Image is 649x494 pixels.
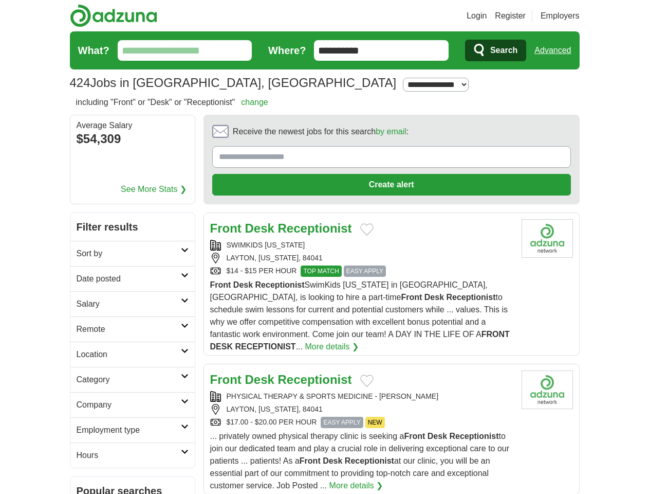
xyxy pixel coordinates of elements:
[300,456,321,465] strong: Front
[70,342,195,367] a: Location
[268,43,306,58] label: Where?
[77,323,181,336] h2: Remote
[522,370,573,409] img: Company logo
[495,10,526,22] a: Register
[255,280,305,289] strong: Receptionist
[77,449,181,462] h2: Hours
[210,373,352,386] a: Front Desk Receptionist
[70,367,195,392] a: Category
[360,223,374,236] button: Add to favorite jobs
[210,253,513,263] div: LAYTON, [US_STATE], 84041
[447,293,496,302] strong: Receptionist
[467,10,487,22] a: Login
[70,4,157,27] img: Adzuna logo
[77,374,181,386] h2: Category
[376,127,406,136] a: by email
[212,174,571,196] button: Create alert
[534,40,571,61] a: Advanced
[401,293,422,302] strong: Front
[77,298,181,310] h2: Salary
[345,456,394,465] strong: Receptionist
[522,219,573,258] img: Company logo
[77,348,181,361] h2: Location
[70,76,397,90] h1: Jobs in [GEOGRAPHIC_DATA], [GEOGRAPHIC_DATA]
[210,391,513,402] div: PHYSICAL THERAPY & SPORTS MEDICINE - [PERSON_NAME]
[77,130,189,148] div: $54,309
[210,404,513,415] div: LAYTON, [US_STATE], 84041
[77,273,181,285] h2: Date posted
[210,280,510,351] span: SwimKids [US_STATE] in [GEOGRAPHIC_DATA], [GEOGRAPHIC_DATA], is looking to hire a part-time to sc...
[428,432,447,440] strong: Desk
[245,221,274,235] strong: Desk
[210,373,242,386] strong: Front
[70,213,195,241] h2: Filter results
[404,432,425,440] strong: Front
[490,40,517,61] span: Search
[424,293,444,302] strong: Desk
[245,373,274,386] strong: Desk
[305,341,359,353] a: More details ❯
[329,480,383,492] a: More details ❯
[210,240,513,251] div: SWIMKIDS [US_STATE]
[278,221,352,235] strong: Receptionist
[210,417,513,428] div: $17.00 - $20.00 PER HOUR
[278,373,352,386] strong: Receptionist
[70,241,195,266] a: Sort by
[481,330,510,339] strong: FRONT
[210,221,352,235] a: Front Desk Receptionist
[77,424,181,436] h2: Employment type
[70,316,195,342] a: Remote
[321,417,363,428] span: EASY APPLY
[70,443,195,468] a: Hours
[365,417,385,428] span: NEW
[235,342,295,351] strong: RECEPTIONIST
[70,392,195,417] a: Company
[70,74,90,92] span: 424
[76,96,268,109] h2: including "Front" or "Desk" or "Receptionist"
[541,10,580,22] a: Employers
[77,248,181,260] h2: Sort by
[344,266,386,277] span: EASY APPLY
[210,280,231,289] strong: Front
[360,375,374,387] button: Add to favorite jobs
[301,266,341,277] span: TOP MATCH
[450,432,499,440] strong: Receptionist
[77,399,181,411] h2: Company
[70,417,195,443] a: Employment type
[210,342,233,351] strong: DESK
[241,98,268,107] a: change
[465,40,526,61] button: Search
[70,291,195,316] a: Salary
[78,43,109,58] label: What?
[210,432,510,490] span: ... privately owned physical therapy clinic is seeking a to join our dedicated team and play a cr...
[210,221,242,235] strong: Front
[323,456,342,465] strong: Desk
[210,266,513,277] div: $14 - $15 PER HOUR
[233,280,253,289] strong: Desk
[233,126,409,138] span: Receive the newest jobs for this search :
[70,266,195,291] a: Date posted
[121,183,187,196] a: See More Stats ❯
[77,121,189,130] div: Average Salary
